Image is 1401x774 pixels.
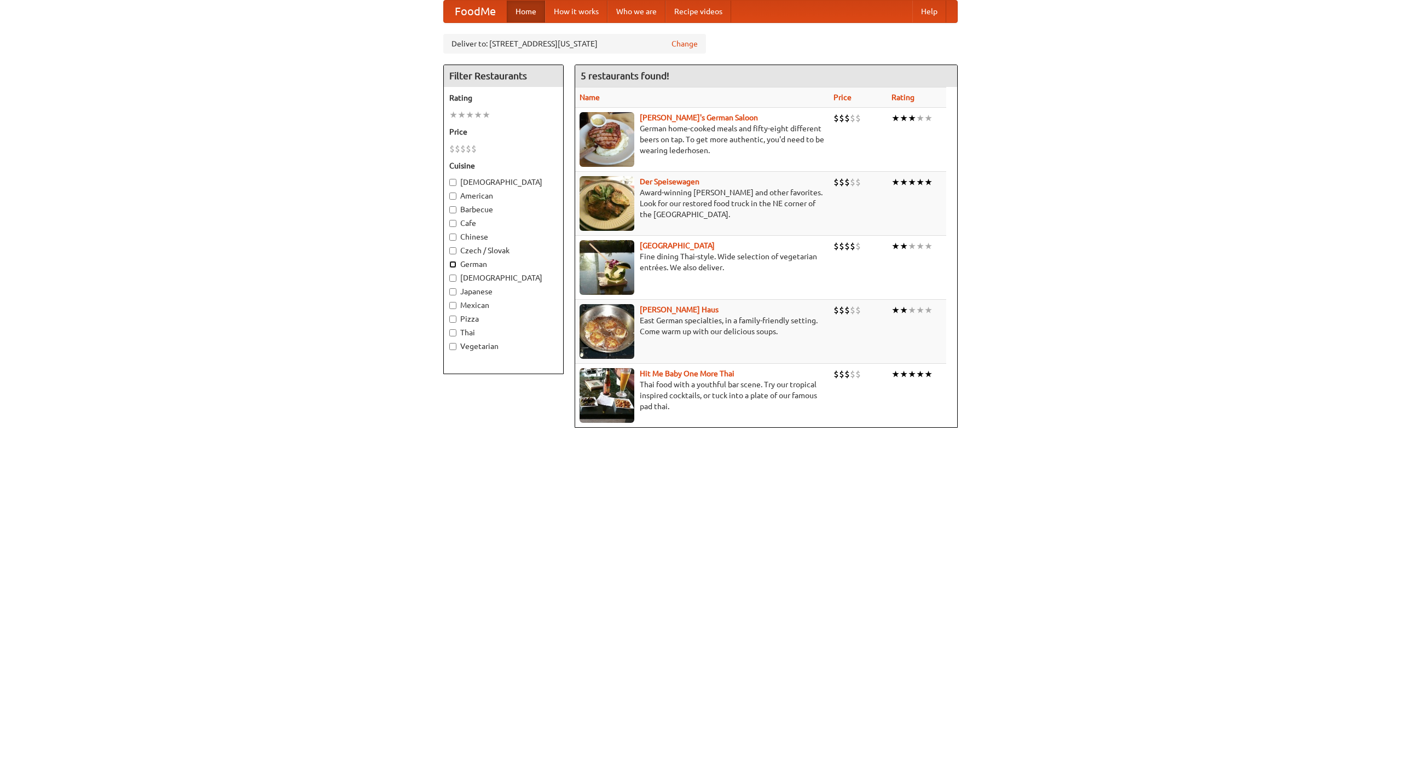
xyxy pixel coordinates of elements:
div: Deliver to: [STREET_ADDRESS][US_STATE] [443,34,706,54]
a: Recipe videos [665,1,731,22]
input: Japanese [449,288,456,295]
li: $ [839,112,844,124]
li: ★ [916,368,924,380]
li: ★ [916,240,924,252]
li: ★ [891,304,900,316]
li: ★ [900,112,908,124]
input: Thai [449,329,456,336]
li: ★ [900,304,908,316]
h5: Price [449,126,558,137]
li: $ [850,240,855,252]
li: ★ [908,112,916,124]
label: Chinese [449,231,558,242]
label: Cafe [449,218,558,229]
li: ★ [924,176,933,188]
li: ★ [900,240,908,252]
li: $ [855,112,861,124]
a: Name [580,93,600,102]
li: ★ [458,109,466,121]
a: Help [912,1,946,22]
li: ★ [924,368,933,380]
li: ★ [482,109,490,121]
a: [PERSON_NAME] Haus [640,305,719,314]
ng-pluralize: 5 restaurants found! [581,71,669,81]
input: [DEMOGRAPHIC_DATA] [449,275,456,282]
li: $ [833,368,839,380]
label: [DEMOGRAPHIC_DATA] [449,272,558,283]
h5: Cuisine [449,160,558,171]
img: kohlhaus.jpg [580,304,634,359]
li: ★ [449,109,458,121]
input: Mexican [449,302,456,309]
li: ★ [891,240,900,252]
img: satay.jpg [580,240,634,295]
li: ★ [916,112,924,124]
a: Price [833,93,852,102]
a: Change [671,38,698,49]
li: ★ [891,368,900,380]
li: ★ [908,240,916,252]
li: ★ [916,304,924,316]
li: ★ [891,112,900,124]
p: Award-winning [PERSON_NAME] and other favorites. Look for our restored food truck in the NE corne... [580,187,825,220]
label: Mexican [449,300,558,311]
img: babythai.jpg [580,368,634,423]
li: $ [466,143,471,155]
p: German home-cooked meals and fifty-eight different beers on tap. To get more authentic, you'd nee... [580,123,825,156]
li: $ [850,176,855,188]
a: Rating [891,93,914,102]
li: $ [855,176,861,188]
a: Who we are [607,1,665,22]
li: ★ [900,368,908,380]
li: ★ [900,176,908,188]
input: Barbecue [449,206,456,213]
label: Barbecue [449,204,558,215]
input: Chinese [449,234,456,241]
li: $ [839,240,844,252]
li: ★ [924,112,933,124]
h4: Filter Restaurants [444,65,563,87]
li: ★ [924,240,933,252]
input: American [449,193,456,200]
label: Vegetarian [449,341,558,352]
li: ★ [466,109,474,121]
input: Czech / Slovak [449,247,456,254]
li: $ [455,143,460,155]
li: $ [844,304,850,316]
li: ★ [908,368,916,380]
li: $ [844,176,850,188]
li: $ [839,176,844,188]
li: $ [850,112,855,124]
a: [GEOGRAPHIC_DATA] [640,241,715,250]
li: ★ [908,304,916,316]
li: $ [855,368,861,380]
li: $ [833,112,839,124]
li: $ [449,143,455,155]
li: $ [855,304,861,316]
label: [DEMOGRAPHIC_DATA] [449,177,558,188]
label: American [449,190,558,201]
input: Cafe [449,220,456,227]
li: $ [460,143,466,155]
li: $ [833,176,839,188]
p: Thai food with a youthful bar scene. Try our tropical inspired cocktails, or tuck into a plate of... [580,379,825,412]
li: ★ [924,304,933,316]
a: Home [507,1,545,22]
a: FoodMe [444,1,507,22]
a: [PERSON_NAME]'s German Saloon [640,113,758,122]
li: ★ [908,176,916,188]
img: speisewagen.jpg [580,176,634,231]
b: Hit Me Baby One More Thai [640,369,734,378]
li: ★ [916,176,924,188]
b: Der Speisewagen [640,177,699,186]
li: $ [839,304,844,316]
input: Vegetarian [449,343,456,350]
p: East German specialties, in a family-friendly setting. Come warm up with our delicious soups. [580,315,825,337]
li: $ [844,368,850,380]
li: ★ [891,176,900,188]
p: Fine dining Thai-style. Wide selection of vegetarian entrées. We also deliver. [580,251,825,273]
label: German [449,259,558,270]
li: $ [471,143,477,155]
